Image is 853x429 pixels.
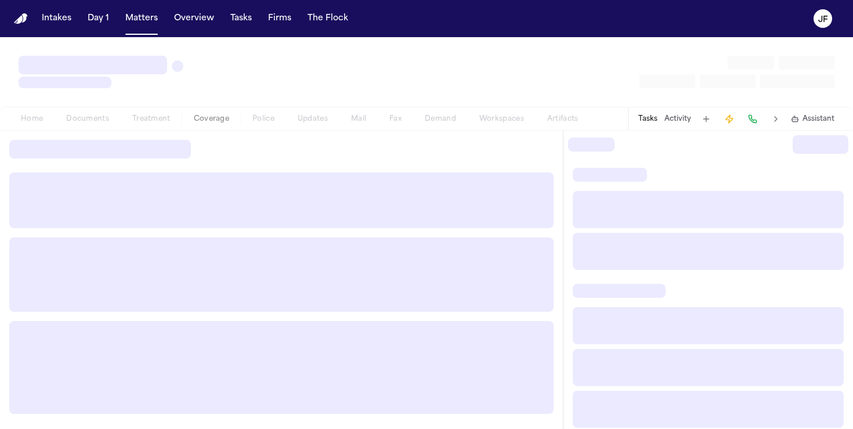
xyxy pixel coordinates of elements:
[169,8,219,29] button: Overview
[83,8,114,29] button: Day 1
[818,16,828,24] text: JF
[698,111,714,127] button: Add Task
[263,8,296,29] button: Firms
[744,111,761,127] button: Make a Call
[37,8,76,29] button: Intakes
[14,13,28,24] img: Finch Logo
[791,114,834,124] button: Assistant
[226,8,256,29] button: Tasks
[721,111,738,127] button: Create Immediate Task
[638,114,657,124] button: Tasks
[803,114,834,124] span: Assistant
[664,114,691,124] button: Activity
[303,8,353,29] button: The Flock
[14,13,28,24] a: Home
[121,8,162,29] button: Matters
